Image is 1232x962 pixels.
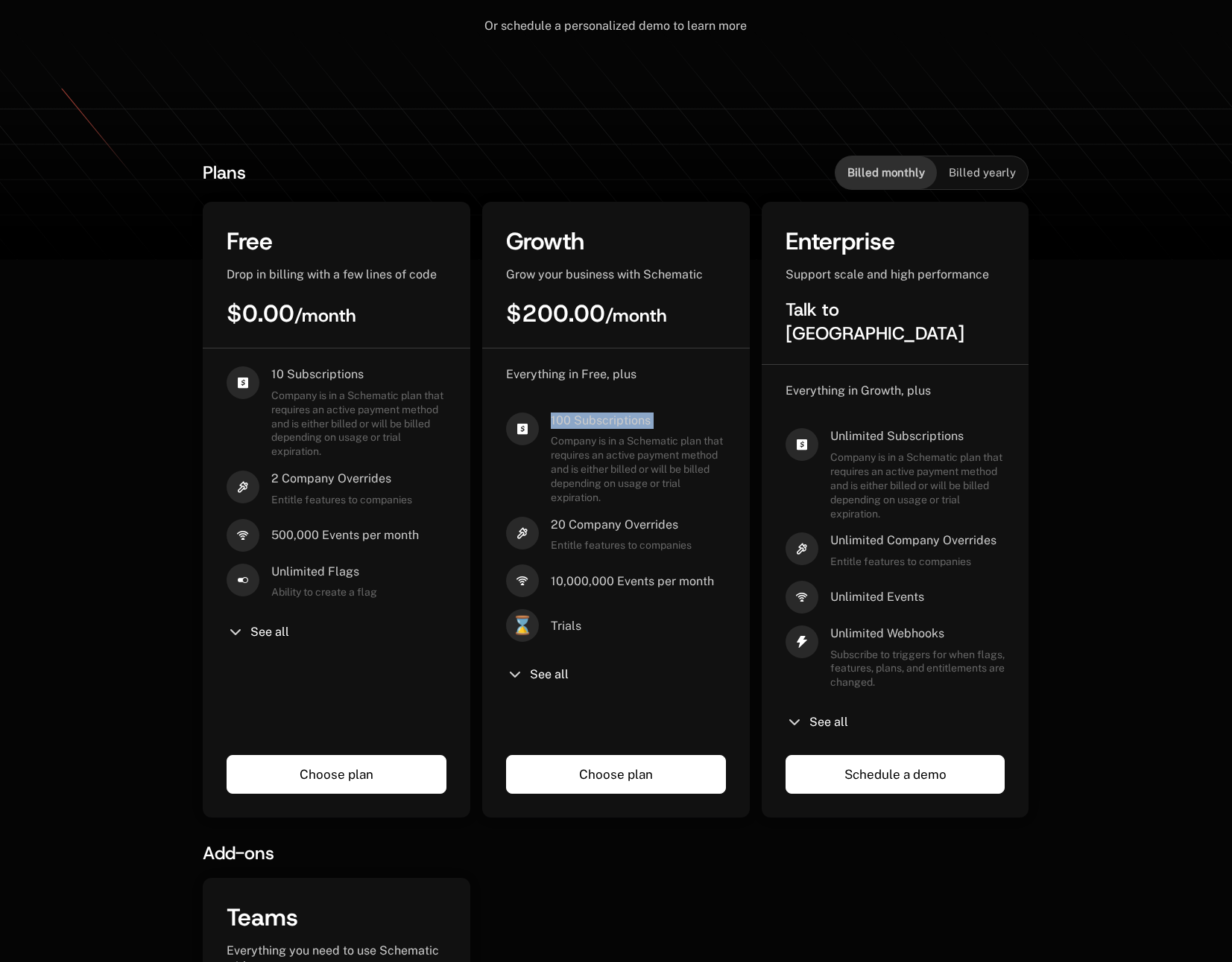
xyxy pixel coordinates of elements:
[551,573,714,590] span: 10,000,000 Events per month
[786,267,989,281] span: Support scale and high performance
[786,755,1005,794] a: Schedule a demo
[830,648,1005,690] span: Subscribe to triggers for when flags, features, plans, and entitlements are changed.
[830,555,996,569] span: Entitle features to companies
[786,298,964,345] span: Talk to [GEOGRAPHIC_DATA]
[786,532,818,565] i: hammer
[809,716,848,728] span: See all
[484,19,747,33] span: Or schedule a personalized demo to learn more
[786,625,818,658] i: thunder
[271,564,377,580] span: Unlimited Flags
[506,267,703,281] span: Grow your business with Schematic
[786,581,818,614] i: signal
[830,428,1005,445] span: Unlimited Subscriptions
[227,902,298,933] span: Teams
[271,527,419,544] span: 500,000 Events per month
[271,585,377,599] span: Ability to create a flag
[506,226,584,257] span: Growth
[786,428,818,461] i: cashapp
[551,618,581,634] span: Trials
[551,517,692,533] span: 20 Company Overrides
[271,366,446,383] span: 10 Subscriptions
[830,450,1005,520] span: Company is in a Schematic plan that requires an active payment method and is either billed or wil...
[506,564,539,597] i: signal
[830,625,1005,642] span: Unlimited Webhooks
[506,666,524,684] i: chevron-down
[227,471,259,503] i: hammer
[227,623,244,641] i: chevron-down
[786,713,803,731] i: chevron-down
[949,165,1016,180] span: Billed yearly
[551,538,692,552] span: Entitle features to companies
[530,669,569,681] span: See all
[786,226,895,257] span: Enterprise
[271,389,446,459] span: Company is in a Schematic plan that requires an active payment method and is either billed or wil...
[506,517,539,550] i: hammer
[506,609,539,642] span: ⌛
[227,564,259,596] i: boolean-on
[227,267,437,281] span: Drop in billing with a few lines of code
[271,471,412,487] span: 2 Company Overrides
[847,165,925,180] span: Billed monthly
[506,755,726,794] a: Choose plan
[271,493,412,507] span: Entitle features to companies
[551,434,726,504] span: Company is in a Schematic plan that requires an active payment method and is either billed or wil...
[203,161,246,185] span: Plans
[227,226,273,257] span: Free
[250,626,289,638] span: See all
[227,519,259,552] i: signal
[506,298,667,329] span: $200.00
[506,367,636,381] span: Everything in Free, plus
[506,412,539,445] i: cashapp
[830,589,924,605] span: Unlimited Events
[551,412,726,429] span: 100 Subscriptions
[830,532,996,549] span: Unlimited Company Overrides
[227,298,356,329] span: $0.00
[605,304,667,328] sub: / month
[227,755,446,794] a: Choose plan
[227,366,259,399] i: cashapp
[786,383,931,398] span: Everything in Growth, plus
[294,304,356,328] sub: / month
[203,841,274,865] span: Add-ons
